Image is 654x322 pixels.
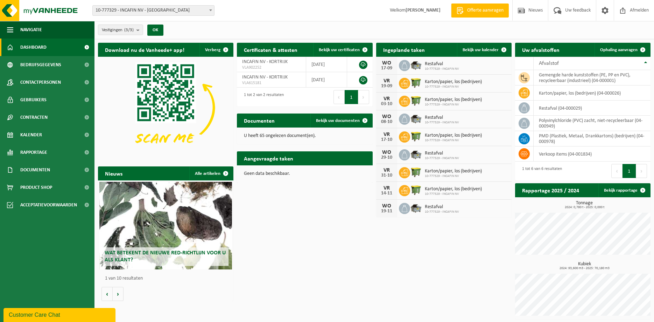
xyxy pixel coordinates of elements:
[410,95,422,107] img: WB-1100-HPE-GN-50
[425,97,482,103] span: Karton/papier, los (bedrijven)
[410,148,422,160] img: WB-5000-GAL-GY-01
[425,204,459,210] span: Restafval
[333,90,345,104] button: Previous
[20,126,42,144] span: Kalender
[534,101,651,116] td: restafval (04-000029)
[519,163,562,179] div: 1 tot 6 van 6 resultaten
[595,43,650,57] a: Ophaling aanvragen
[105,276,230,281] p: 1 van 10 resultaten
[244,171,365,176] p: Geen data beschikbaar.
[313,43,372,57] a: Bekijk uw certificaten
[410,130,422,142] img: WB-1100-HPE-GN-50
[345,90,358,104] button: 1
[20,74,61,91] span: Contactpersonen
[101,287,113,301] button: Vorige
[425,186,482,192] span: Karton/papier, los (bedrijven)
[92,5,215,16] span: 10-777329 - INCAFIN NV - KORTRIJK
[98,43,191,56] h2: Download nu de Vanheede+ app!
[410,112,422,124] img: WB-5000-GAL-GY-01
[358,90,369,104] button: Next
[20,179,52,196] span: Product Shop
[306,72,347,88] td: [DATE]
[319,48,360,52] span: Bekijk uw certificaten
[242,75,288,80] span: INCAFIN NV - KORTRIJK
[611,164,623,178] button: Previous
[20,161,50,179] span: Documenten
[425,61,459,67] span: Restafval
[102,25,134,35] span: Vestigingen
[425,174,482,178] span: 10-777329 - INCAFIN NV
[380,119,394,124] div: 08-10
[20,196,77,214] span: Acceptatievoorwaarden
[237,114,282,127] h2: Documenten
[20,39,47,56] span: Dashboard
[380,102,394,107] div: 03-10
[636,164,647,178] button: Next
[242,59,288,64] span: INCAFIN NV - KORTRIJK
[425,192,482,196] span: 10-777329 - INCAFIN NV
[20,109,48,126] span: Contracten
[425,210,459,214] span: 10-777329 - INCAFIN NV
[425,103,482,107] span: 10-777329 - INCAFIN NV
[623,164,636,178] button: 1
[534,70,651,85] td: gemengde harde kunststoffen (PE, PP en PVC), recycleerbaar (industrieel) (04-000001)
[380,137,394,142] div: 17-10
[244,133,365,138] p: U heeft 65 ongelezen document(en).
[465,7,505,14] span: Offerte aanvragen
[410,202,422,214] img: WB-5000-GAL-GY-01
[99,182,232,269] a: Wat betekent de nieuwe RED-richtlijn voor u als klant?
[380,191,394,196] div: 14-11
[410,59,422,71] img: WB-5000-GAL-GY-01
[113,287,124,301] button: Volgende
[406,8,441,13] strong: [PERSON_NAME]
[380,84,394,89] div: 19-09
[3,307,117,322] iframe: chat widget
[425,85,482,89] span: 10-777329 - INCAFIN NV
[451,4,509,18] a: Offerte aanvragen
[534,131,651,146] td: PMD (Plastiek, Metaal, Drankkartons) (bedrijven) (04-000978)
[425,133,482,138] span: Karton/papier, los (bedrijven)
[380,155,394,160] div: 29-10
[519,267,651,270] span: 2024: 93,600 m3 - 2025: 70,180 m3
[237,151,300,165] h2: Aangevraagde taken
[380,209,394,214] div: 19-11
[380,66,394,71] div: 17-09
[425,151,459,156] span: Restafval
[20,21,42,39] span: Navigatie
[410,77,422,89] img: WB-1100-HPE-GN-50
[519,201,651,209] h3: Tonnage
[380,114,394,119] div: WO
[93,6,214,15] span: 10-777329 - INCAFIN NV - KORTRIJK
[205,48,220,52] span: Verberg
[20,56,61,74] span: Bedrijfsgegevens
[425,138,482,143] span: 10-777329 - INCAFIN NV
[124,28,134,32] count: (3/3)
[539,61,559,66] span: Afvalstof
[20,144,47,161] span: Rapportage
[380,60,394,66] div: WO
[519,206,651,209] span: 2024: 0,780 t - 2025: 0,000 t
[380,167,394,173] div: VR
[463,48,499,52] span: Bekijk uw kalender
[534,116,651,131] td: polyvinylchloride (PVC) zacht, niet-recycleerbaar (04-000949)
[425,121,459,125] span: 10-777329 - INCAFIN NV
[380,96,394,102] div: VR
[20,91,47,109] span: Gebruikers
[98,166,129,180] h2: Nieuws
[534,146,651,162] td: verkoop items (04-001834)
[237,43,304,56] h2: Certificaten & attesten
[425,169,482,174] span: Karton/papier, los (bedrijven)
[410,184,422,196] img: WB-1100-HPE-GN-50
[600,48,638,52] span: Ophaling aanvragen
[376,43,432,56] h2: Ingeplande taken
[240,89,284,105] div: 1 tot 2 van 2 resultaten
[199,43,233,57] button: Verberg
[534,85,651,101] td: karton/papier, los (bedrijven) (04-000026)
[242,65,301,70] span: VLA902252
[310,114,372,128] a: Bekijk uw documenten
[306,57,347,72] td: [DATE]
[519,262,651,270] h3: Kubiek
[515,183,586,197] h2: Rapportage 2025 / 2024
[380,185,394,191] div: VR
